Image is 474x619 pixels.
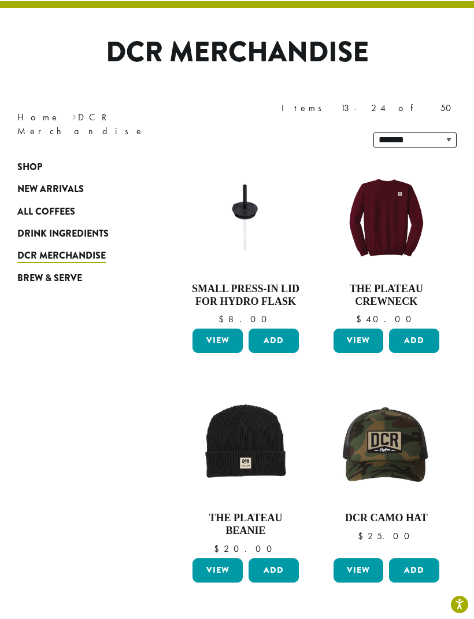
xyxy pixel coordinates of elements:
[192,558,243,583] a: View
[17,111,60,123] a: Home
[17,249,106,263] span: DCR Merchandise
[17,245,140,267] a: DCR Merchandise
[9,36,465,69] h1: DCR Merchandise
[214,543,277,555] bdi: 20.00
[331,162,442,274] img: Crewneck_Maroon-e1700259237688.png
[190,512,301,537] h4: The Plateau Beanie
[190,176,301,260] img: Hydro-Flask-Press-In-Tumbler-Straw-Lid-Small.jpg
[190,391,301,503] img: Beanie_Black-e1700260431294.png
[17,182,84,197] span: New Arrivals
[331,512,442,525] h4: DCR Camo Hat
[17,160,42,175] span: Shop
[17,156,140,178] a: Shop
[358,530,368,542] span: $
[17,223,140,245] a: Drink Ingredients
[358,530,415,542] bdi: 25.00
[17,271,82,286] span: Brew & Serve
[190,283,301,308] h4: Small Press-in Lid for Hydro Flask
[17,110,220,138] nav: Breadcrumb
[389,558,439,583] button: Add
[17,178,140,200] a: New Arrivals
[334,558,384,583] a: View
[331,391,442,503] img: LO3573.01.png
[17,205,75,219] span: All Coffees
[249,329,299,353] button: Add
[249,558,299,583] button: Add
[334,329,384,353] a: View
[190,162,301,325] a: Small Press-in Lid for Hydro Flask $8.00
[356,313,417,325] bdi: 40.00
[282,101,457,115] div: Items 13-24 of 50
[356,313,366,325] span: $
[17,200,140,222] a: All Coffees
[214,543,224,555] span: $
[17,267,140,289] a: Brew & Serve
[389,329,439,353] button: Add
[331,391,442,554] a: DCR Camo Hat $25.00
[331,283,442,308] h4: The Plateau Crewneck
[72,106,76,124] span: ›
[219,313,272,325] bdi: 8.00
[192,329,243,353] a: View
[190,391,301,554] a: The Plateau Beanie $20.00
[219,313,228,325] span: $
[17,227,109,241] span: Drink Ingredients
[331,162,442,325] a: The Plateau Crewneck $40.00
